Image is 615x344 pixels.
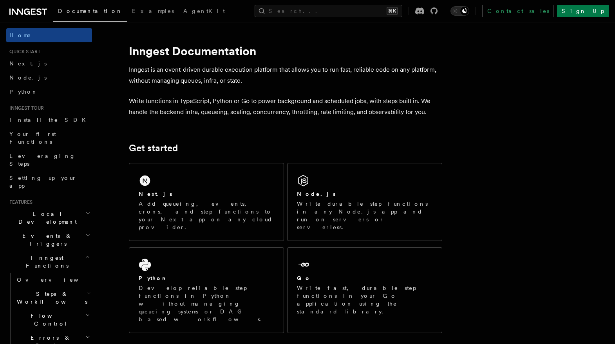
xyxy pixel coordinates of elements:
a: Install the SDK [6,113,92,127]
span: Local Development [6,210,85,226]
a: Next.js [6,56,92,71]
p: Develop reliable step functions in Python without managing queueing systems or DAG based workflows. [139,284,274,323]
a: Home [6,28,92,42]
button: Search...⌘K [255,5,402,17]
button: Local Development [6,207,92,229]
a: PythonDevelop reliable step functions in Python without managing queueing systems or DAG based wo... [129,247,284,333]
span: Quick start [6,49,40,55]
h1: Inngest Documentation [129,44,442,58]
a: Sign Up [557,5,609,17]
a: Leveraging Steps [6,149,92,171]
a: Documentation [53,2,127,22]
button: Inngest Functions [6,251,92,273]
a: Get started [129,143,178,154]
a: Next.jsAdd queueing, events, crons, and step functions to your Next app on any cloud provider. [129,163,284,241]
p: Inngest is an event-driven durable execution platform that allows you to run fast, reliable code ... [129,64,442,86]
span: Leveraging Steps [9,153,76,167]
p: Write fast, durable step functions in your Go application using the standard library. [297,284,432,315]
span: Your first Functions [9,131,56,145]
span: Install the SDK [9,117,90,123]
h2: Go [297,274,311,282]
a: Node.js [6,71,92,85]
a: Your first Functions [6,127,92,149]
a: GoWrite fast, durable step functions in your Go application using the standard library. [287,247,442,333]
span: Setting up your app [9,175,77,189]
span: AgentKit [183,8,225,14]
a: Python [6,85,92,99]
h2: Next.js [139,190,172,198]
span: Examples [132,8,174,14]
a: Examples [127,2,179,21]
span: Steps & Workflows [14,290,87,306]
span: Inngest tour [6,105,44,111]
p: Write durable step functions in any Node.js app and run on servers or serverless. [297,200,432,231]
span: Overview [17,277,98,283]
a: AgentKit [179,2,230,21]
button: Toggle dark mode [450,6,469,16]
button: Events & Triggers [6,229,92,251]
span: Events & Triggers [6,232,85,248]
span: Documentation [58,8,123,14]
h2: Node.js [297,190,336,198]
span: Python [9,89,38,95]
kbd: ⌘K [387,7,398,15]
span: Flow Control [14,312,85,328]
a: Overview [14,273,92,287]
span: Node.js [9,74,47,81]
span: Features [6,199,33,205]
span: Inngest Functions [6,254,85,270]
a: Contact sales [482,5,554,17]
button: Steps & Workflows [14,287,92,309]
p: Write functions in TypeScript, Python or Go to power background and scheduled jobs, with steps bu... [129,96,442,118]
span: Next.js [9,60,47,67]
a: Setting up your app [6,171,92,193]
h2: Python [139,274,168,282]
p: Add queueing, events, crons, and step functions to your Next app on any cloud provider. [139,200,274,231]
a: Node.jsWrite durable step functions in any Node.js app and run on servers or serverless. [287,163,442,241]
span: Home [9,31,31,39]
button: Flow Control [14,309,92,331]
